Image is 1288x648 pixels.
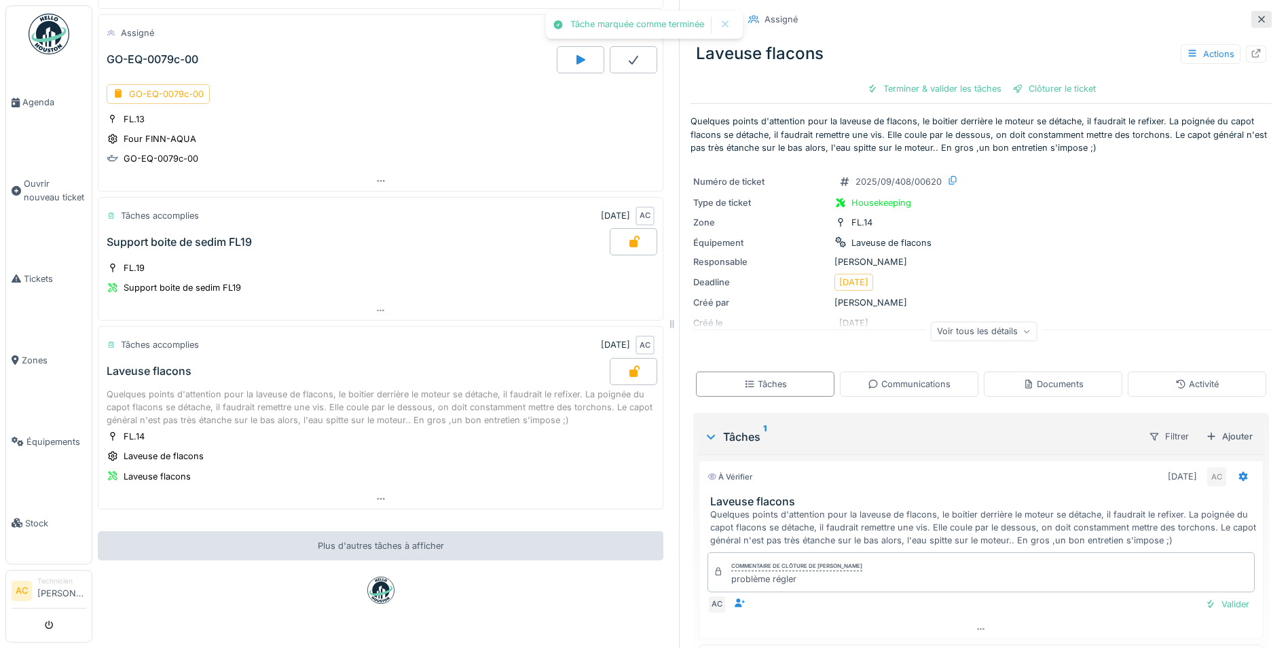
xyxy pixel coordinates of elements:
div: Laveuse de flacons [124,450,204,463]
a: Tickets [6,238,92,319]
div: 2025/09/408/00620 [855,175,942,188]
div: Tâche marquée comme terminée [570,19,704,31]
div: Documents [1023,378,1084,391]
a: Stock [6,482,92,564]
div: Tâches accomplies [121,209,199,222]
div: Laveuse flacons [124,470,191,483]
div: Quelques points d'attention pour la laveuse de flacons, le boitier derrière le moteur se détache,... [710,508,1257,547]
div: Deadline [693,276,829,289]
div: AC [1207,467,1226,486]
div: Four FINN-AQUA [124,132,196,145]
div: GO-EQ-0079c-00 [107,84,210,104]
div: FL.13 [124,113,145,126]
div: Laveuse flacons [107,365,191,378]
div: Type de ticket [693,196,829,209]
li: AC [12,581,32,601]
div: AC [636,206,655,226]
div: FL.19 [124,262,145,274]
div: Équipement [693,236,829,249]
img: Badge_color-CXgf-gQk.svg [29,14,69,54]
div: Laveuse flacons [691,36,1272,71]
div: À vérifier [707,471,752,483]
div: Zone [693,216,829,229]
p: Quelques points d'attention pour la laveuse de flacons, le boitier derrière le moteur se détache,... [691,115,1272,154]
a: AC Technicien[PERSON_NAME] [12,576,86,609]
div: Housekeeping [851,196,911,209]
div: Clôturer le ticket [1007,79,1101,98]
div: Assigné [765,13,798,26]
a: Agenda [6,62,92,143]
div: Tâches [744,378,787,391]
div: Créé par [693,296,829,309]
sup: 1 [763,429,767,445]
div: Actions [1181,44,1240,64]
div: FL.14 [124,430,145,443]
div: Numéro de ticket [693,175,829,188]
div: Terminer & valider les tâches [862,79,1007,98]
div: [PERSON_NAME] [693,255,1269,268]
div: Communications [868,378,951,391]
div: Ajouter [1200,427,1258,446]
span: Zones [22,354,86,367]
div: Valider [1200,595,1255,613]
a: Zones [6,319,92,401]
div: problème régler [731,573,862,586]
div: [PERSON_NAME] [693,296,1269,309]
div: Laveuse de flacons [851,236,932,249]
span: Tickets [24,272,86,285]
div: [DATE] [601,338,630,351]
span: Ouvrir nouveau ticket [24,177,86,203]
div: AC [636,336,655,355]
div: Plus d'autres tâches à afficher [98,531,663,560]
div: Tâches accomplies [121,338,199,351]
div: [DATE] [1168,470,1197,483]
div: AC [707,595,726,614]
span: Stock [25,517,86,530]
li: [PERSON_NAME] [37,576,86,605]
div: Filtrer [1143,427,1195,446]
div: GO-EQ-0079c-00 [107,53,198,66]
div: Support boite de sedim FL19 [107,236,252,249]
div: Activité [1175,378,1219,391]
a: Équipements [6,401,92,482]
div: Assigné [121,26,154,39]
div: Responsable [693,255,829,268]
span: Agenda [22,96,86,109]
div: Tâches [704,429,1137,445]
div: Voir tous les détails [931,321,1037,341]
div: Quelques points d'attention pour la laveuse de flacons, le boitier derrière le moteur se détache,... [107,388,655,427]
div: Commentaire de clôture de [PERSON_NAME] [731,562,862,571]
div: [DATE] [839,276,868,289]
div: GO-EQ-0079c-00 [124,152,198,165]
a: Ouvrir nouveau ticket [6,143,92,238]
div: [DATE] [601,209,630,222]
div: FL.14 [851,216,872,229]
img: badge-BVDL4wpA.svg [367,577,394,604]
span: Équipements [26,435,86,448]
div: Support boite de sedim FL19 [124,281,241,294]
div: Technicien [37,576,86,586]
h3: Laveuse flacons [710,495,1257,508]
